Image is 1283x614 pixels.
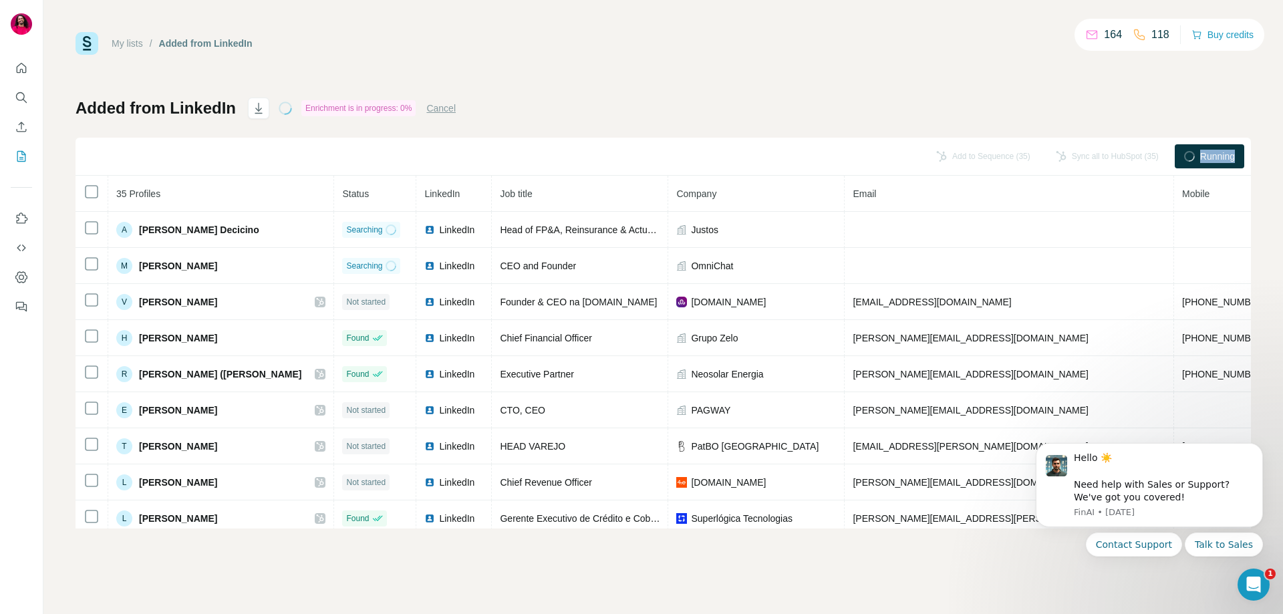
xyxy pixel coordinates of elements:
[424,477,435,488] img: LinkedIn logo
[116,474,132,490] div: L
[11,295,32,319] button: Feedback
[424,261,435,271] img: LinkedIn logo
[676,297,687,307] img: company-logo
[11,265,32,289] button: Dashboard
[159,37,253,50] div: Added from LinkedIn
[853,333,1088,343] span: [PERSON_NAME][EMAIL_ADDRESS][DOMAIN_NAME]
[1151,27,1169,43] p: 118
[116,510,132,526] div: L
[853,405,1088,416] span: [PERSON_NAME][EMAIL_ADDRESS][DOMAIN_NAME]
[691,512,793,525] span: Superlógica Tecnologias
[11,56,32,80] button: Quick start
[1182,297,1266,307] span: [PHONE_NUMBER]
[346,512,369,524] span: Found
[500,513,674,524] span: Gerente Executivo de Crédito e Cobrança
[116,258,132,274] div: M
[11,115,32,139] button: Enrich CSV
[691,223,718,237] span: Justos
[139,404,217,417] span: [PERSON_NAME]
[676,441,687,452] img: company-logo
[853,188,876,199] span: Email
[424,369,435,379] img: LinkedIn logo
[346,404,386,416] span: Not started
[853,513,1165,524] span: [PERSON_NAME][EMAIL_ADDRESS][PERSON_NAME][DOMAIN_NAME]
[346,260,382,272] span: Searching
[424,441,435,452] img: LinkedIn logo
[11,13,32,35] img: Avatar
[424,188,460,199] span: LinkedIn
[1238,569,1270,601] iframe: Intercom live chat
[439,223,474,237] span: LinkedIn
[691,476,766,489] span: [DOMAIN_NAME]
[346,224,382,236] span: Searching
[116,188,160,199] span: 35 Profiles
[500,405,545,416] span: CTO, CEO
[424,405,435,416] img: LinkedIn logo
[1200,150,1235,163] span: Running
[500,369,574,379] span: Executive Partner
[139,512,217,525] span: [PERSON_NAME]
[439,331,474,345] span: LinkedIn
[424,297,435,307] img: LinkedIn logo
[116,438,132,454] div: T
[139,476,217,489] span: [PERSON_NAME]
[342,188,369,199] span: Status
[500,188,532,199] span: Job title
[346,368,369,380] span: Found
[853,297,1011,307] span: [EMAIL_ADDRESS][DOMAIN_NAME]
[116,222,132,238] div: A
[346,476,386,488] span: Not started
[11,206,32,231] button: Use Surfe on LinkedIn
[139,331,217,345] span: [PERSON_NAME]
[11,86,32,110] button: Search
[346,296,386,308] span: Not started
[150,37,152,50] li: /
[1016,426,1283,607] iframe: Intercom notifications message
[676,513,687,524] img: company-logo
[500,297,657,307] span: Founder & CEO na [DOMAIN_NAME]
[116,366,132,382] div: R
[139,259,217,273] span: [PERSON_NAME]
[1182,188,1209,199] span: Mobile
[139,223,259,237] span: [PERSON_NAME] Decicino
[500,333,591,343] span: Chief Financial Officer
[76,32,98,55] img: Surfe Logo
[691,440,819,453] span: PatBO [GEOGRAPHIC_DATA]
[676,188,716,199] span: Company
[116,294,132,310] div: V
[853,441,1088,452] span: [EMAIL_ADDRESS][PERSON_NAME][DOMAIN_NAME]
[691,295,766,309] span: [DOMAIN_NAME]
[116,402,132,418] div: E
[853,477,1088,488] span: [PERSON_NAME][EMAIL_ADDRESS][DOMAIN_NAME]
[346,332,369,344] span: Found
[426,102,456,115] button: Cancel
[439,440,474,453] span: LinkedIn
[346,440,386,452] span: Not started
[500,477,591,488] span: Chief Revenue Officer
[139,440,217,453] span: [PERSON_NAME]
[1104,27,1122,43] p: 164
[424,224,435,235] img: LinkedIn logo
[1265,569,1276,579] span: 1
[116,330,132,346] div: H
[11,144,32,168] button: My lists
[439,259,474,273] span: LinkedIn
[691,367,763,381] span: Neosolar Energia
[1191,25,1254,44] button: Buy credits
[500,441,565,452] span: HEAD VAREJO
[11,236,32,260] button: Use Surfe API
[691,404,730,417] span: PAGWAY
[1182,369,1266,379] span: [PHONE_NUMBER]
[500,224,665,235] span: Head of FP&A, Reinsurance & Actuarial
[691,259,733,273] span: OmniChat
[139,367,301,381] span: [PERSON_NAME] ([PERSON_NAME]
[676,477,687,488] img: company-logo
